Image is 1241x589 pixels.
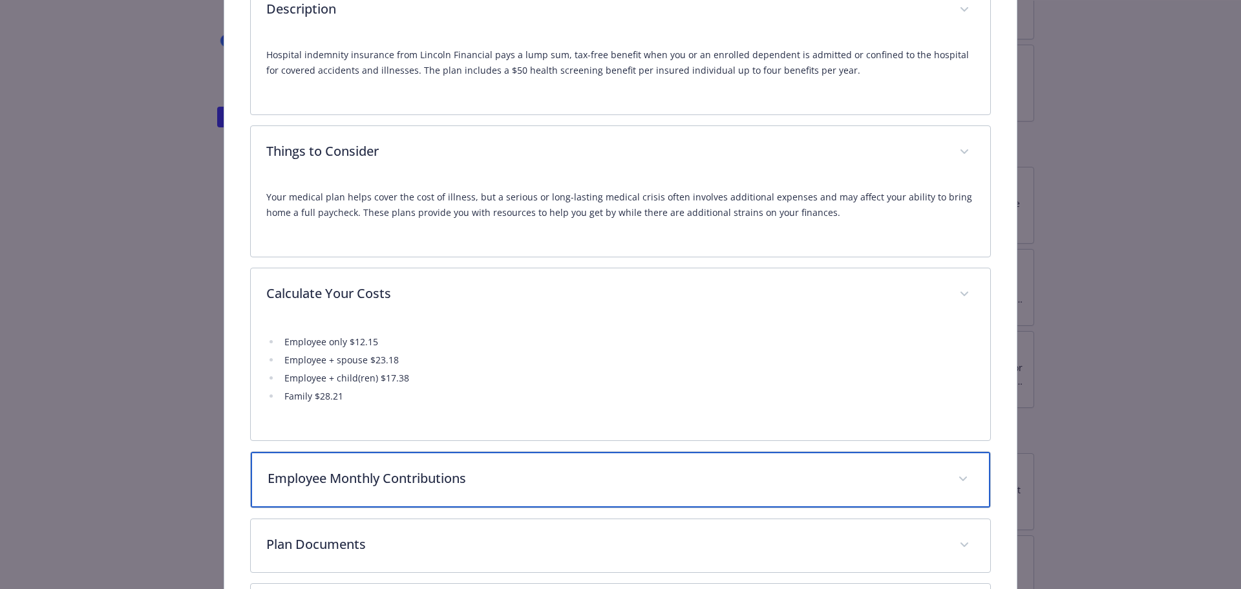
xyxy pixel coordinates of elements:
[266,535,944,554] p: Plan Documents
[266,142,944,161] p: Things to Consider
[266,47,975,78] p: Hospital indemnity insurance from Lincoln Financial pays a lump sum, tax-free benefit when you or...
[281,352,975,368] li: Employee + spouse $23.18
[251,179,991,257] div: Things to Consider
[266,284,944,303] p: Calculate Your Costs
[251,519,991,572] div: Plan Documents
[251,37,991,114] div: Description
[266,189,975,220] p: Your medical plan helps cover the cost of illness, but a serious or long-lasting medical crisis o...
[268,469,943,488] p: Employee Monthly Contributions
[251,126,991,179] div: Things to Consider
[281,334,975,350] li: Employee only $12.15
[251,452,991,508] div: Employee Monthly Contributions
[281,370,975,386] li: Employee + child(ren) $17.38
[251,321,991,440] div: Calculate Your Costs
[251,268,991,321] div: Calculate Your Costs
[281,389,975,404] li: Family $28.21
